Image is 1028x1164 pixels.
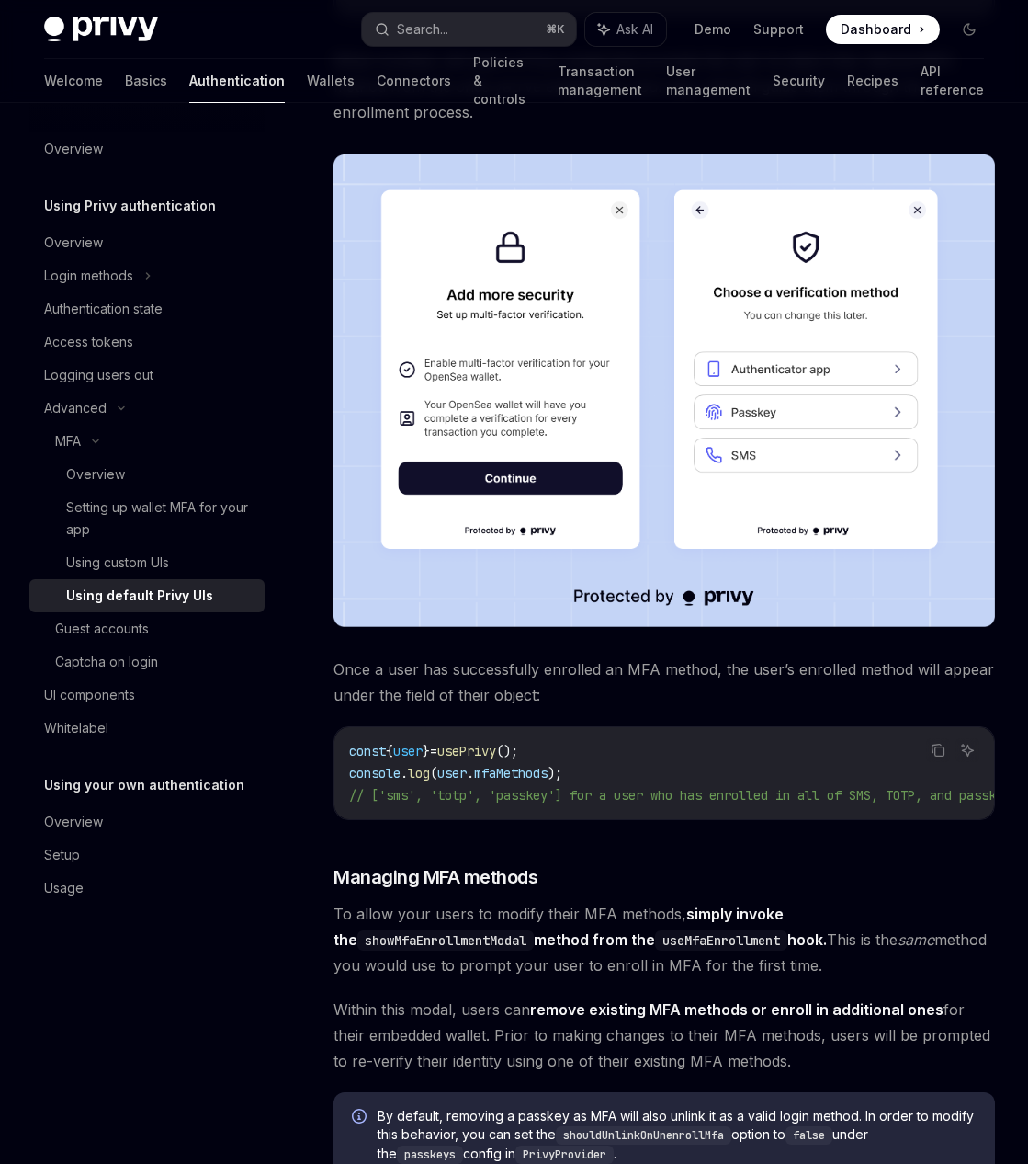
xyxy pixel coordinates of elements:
[44,717,108,739] div: Whitelabel
[393,743,423,759] span: user
[898,930,934,949] em: same
[655,930,787,951] code: useMfaEnrollment
[29,679,265,712] a: UI components
[496,743,518,759] span: ();
[55,430,81,452] div: MFA
[437,765,467,782] span: user
[29,325,265,359] a: Access tokens
[29,132,265,165] a: Overview
[44,232,103,254] div: Overview
[773,59,825,103] a: Security
[44,684,135,706] div: UI components
[349,743,386,759] span: const
[29,292,265,325] a: Authentication state
[921,59,984,103] a: API reference
[29,805,265,839] a: Overview
[548,765,562,782] span: );
[29,546,265,579] a: Using custom UIs
[423,743,430,759] span: }
[585,13,666,46] button: Ask AI
[378,1107,977,1164] span: By default, removing a passkey as MFA will also unlink it as a valid login method. In order to mo...
[785,1126,832,1145] code: false
[44,59,103,103] a: Welcome
[437,743,496,759] span: usePrivy
[29,579,265,612] a: Using default Privy UIs
[430,765,437,782] span: (
[467,765,474,782] span: .
[847,59,898,103] a: Recipes
[333,656,995,708] span: Once a user has successfully enrolled an MFA method, the user’s enrolled method will appear under...
[189,59,285,103] a: Authentication
[29,458,265,491] a: Overview
[530,1000,943,1019] strong: remove existing MFA methods or enroll in additional ones
[307,59,355,103] a: Wallets
[44,265,133,287] div: Login methods
[616,20,653,39] span: Ask AI
[66,496,254,541] div: Setting up wallet MFA for your app
[430,743,437,759] span: =
[66,552,169,574] div: Using custom UIs
[955,15,984,44] button: Toggle dark mode
[29,491,265,546] a: Setting up wallet MFA for your app
[44,364,153,386] div: Logging users out
[753,20,804,39] a: Support
[44,397,107,419] div: Advanced
[29,226,265,259] a: Overview
[55,651,158,673] div: Captcha on login
[397,18,448,40] div: Search...
[29,872,265,905] a: Usage
[408,765,430,782] span: log
[333,864,537,890] span: Managing MFA methods
[44,331,133,353] div: Access tokens
[377,59,451,103] a: Connectors
[44,877,84,899] div: Usage
[333,997,995,1074] span: Within this modal, users can for their embedded wallet. Prior to making changes to their MFA meth...
[362,13,575,46] button: Search...⌘K
[29,839,265,872] a: Setup
[349,765,401,782] span: console
[515,1146,614,1164] code: PrivyProvider
[357,930,534,951] code: showMfaEnrollmentModal
[44,844,80,866] div: Setup
[44,138,103,160] div: Overview
[474,765,548,782] span: mfaMethods
[29,712,265,745] a: Whitelabel
[826,15,940,44] a: Dashboard
[333,901,995,978] span: To allow your users to modify their MFA methods, This is the method you would use to prompt your ...
[44,774,244,796] h5: Using your own authentication
[29,645,265,679] a: Captcha on login
[125,59,167,103] a: Basics
[44,195,216,217] h5: Using Privy authentication
[401,765,408,782] span: .
[558,59,644,103] a: Transaction management
[333,154,995,627] img: images/MFA.png
[546,22,565,37] span: ⌘ K
[666,59,751,103] a: User management
[352,1109,370,1127] svg: Info
[926,738,950,762] button: Copy the contents from the code block
[955,738,979,762] button: Ask AI
[66,585,213,607] div: Using default Privy UIs
[29,359,265,392] a: Logging users out
[473,59,536,103] a: Policies & controls
[29,612,265,645] a: Guest accounts
[841,20,911,39] span: Dashboard
[556,1126,731,1145] code: shouldUnlinkOnUnenrollMfa
[44,17,158,42] img: dark logo
[397,1146,463,1164] code: passkeys
[386,743,393,759] span: {
[44,811,103,833] div: Overview
[44,298,163,320] div: Authentication state
[695,20,731,39] a: Demo
[66,463,125,485] div: Overview
[55,618,149,640] div: Guest accounts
